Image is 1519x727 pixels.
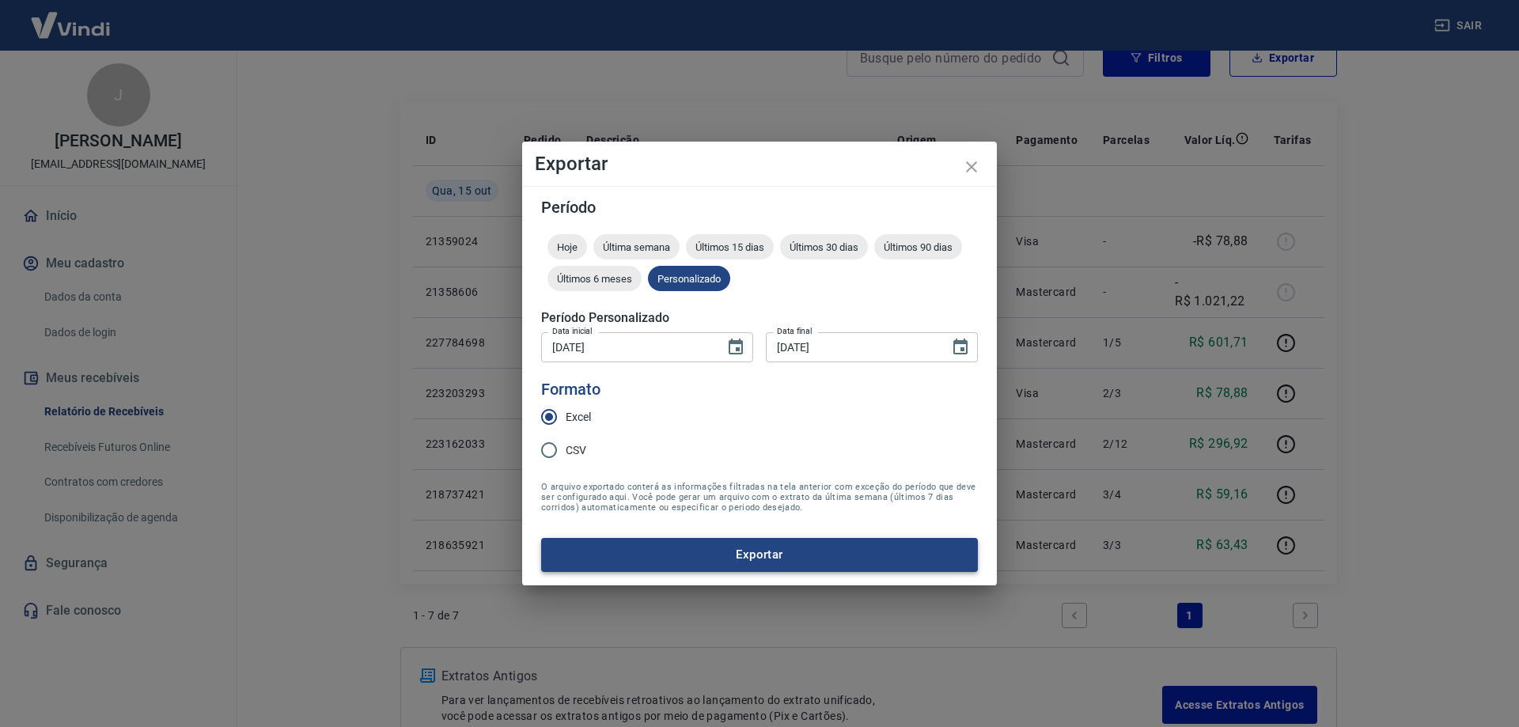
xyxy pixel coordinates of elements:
[593,241,680,253] span: Última semana
[541,482,978,513] span: O arquivo exportado conterá as informações filtradas na tela anterior com exceção do período que ...
[552,325,593,337] label: Data inicial
[593,234,680,259] div: Última semana
[541,378,600,401] legend: Formato
[953,148,991,186] button: close
[874,241,962,253] span: Últimos 90 dias
[648,273,730,285] span: Personalizado
[648,266,730,291] div: Personalizado
[547,241,587,253] span: Hoje
[874,234,962,259] div: Últimos 90 dias
[541,538,978,571] button: Exportar
[780,234,868,259] div: Últimos 30 dias
[780,241,868,253] span: Últimos 30 dias
[566,442,586,459] span: CSV
[547,234,587,259] div: Hoje
[541,199,978,215] h5: Período
[686,241,774,253] span: Últimos 15 dias
[720,331,752,363] button: Choose date, selected date is 15 de out de 2025
[541,332,714,362] input: DD/MM/YYYY
[766,332,938,362] input: DD/MM/YYYY
[547,273,642,285] span: Últimos 6 meses
[535,154,984,173] h4: Exportar
[547,266,642,291] div: Últimos 6 meses
[686,234,774,259] div: Últimos 15 dias
[945,331,976,363] button: Choose date, selected date is 15 de out de 2025
[777,325,813,337] label: Data final
[566,409,591,426] span: Excel
[541,310,978,326] h5: Período Personalizado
